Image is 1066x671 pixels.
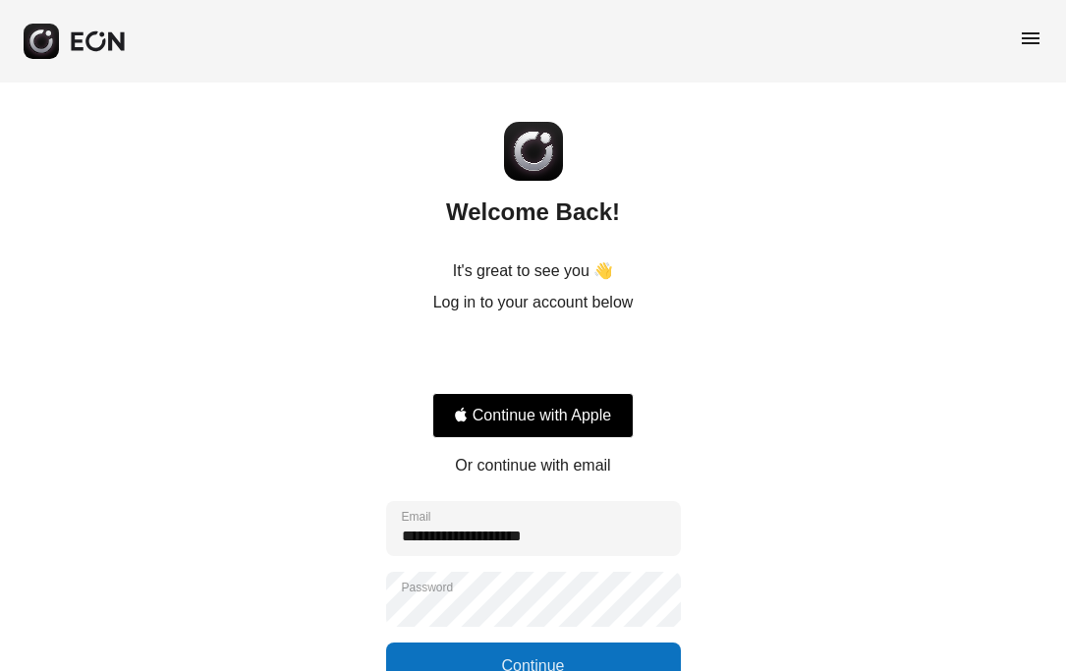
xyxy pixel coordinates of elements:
label: Password [402,580,454,595]
h2: Welcome Back! [446,196,620,228]
p: It's great to see you 👋 [453,259,614,283]
p: Log in to your account below [433,291,634,314]
p: Or continue with email [455,454,610,477]
button: Signin with apple ID [432,393,634,438]
iframe: Button na Mag-sign in gamit ang Google [422,336,644,379]
span: menu [1019,27,1042,50]
label: Email [402,509,431,525]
